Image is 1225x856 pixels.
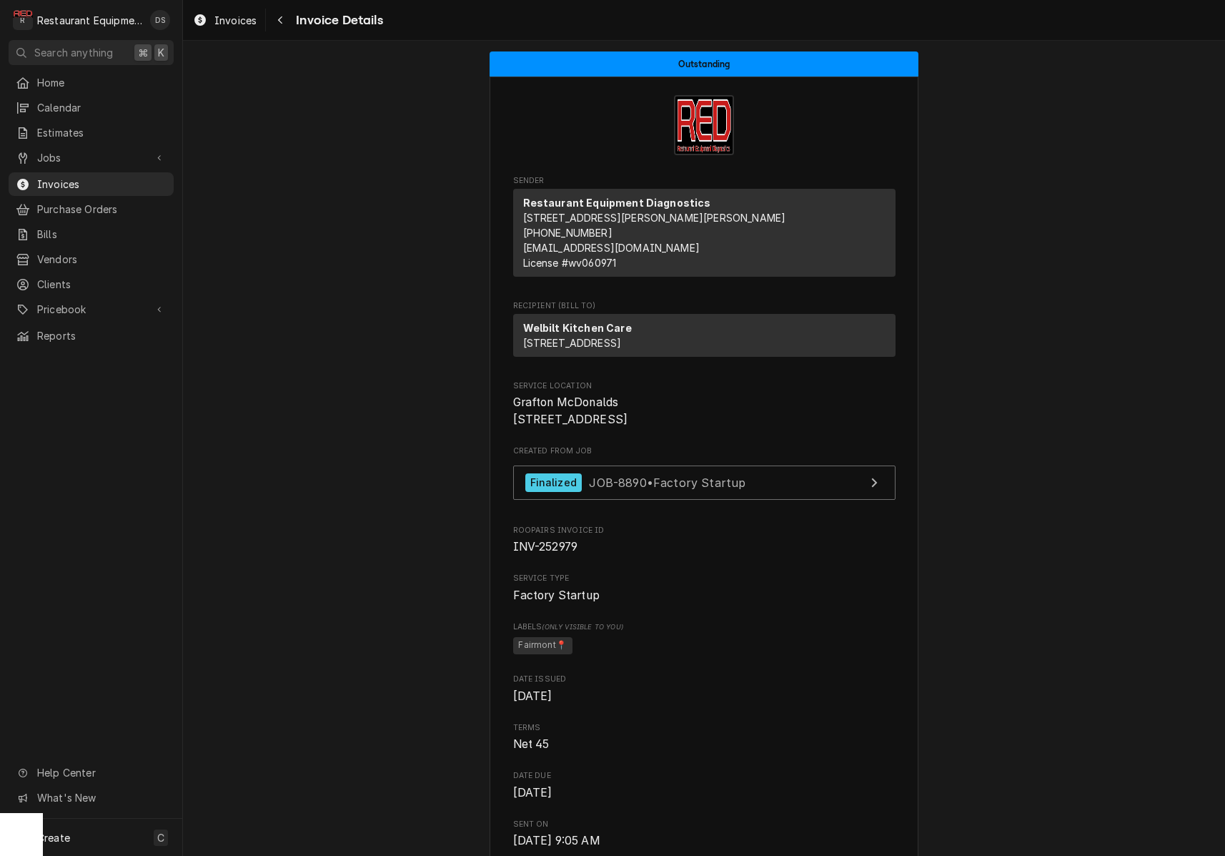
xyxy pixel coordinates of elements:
[9,121,174,144] a: Estimates
[9,247,174,271] a: Vendors
[37,328,167,343] span: Reports
[513,621,896,633] span: Labels
[513,300,896,312] span: Recipient (Bill To)
[9,297,174,321] a: Go to Pricebook
[523,197,711,209] strong: Restaurant Equipment Diagnostics
[513,587,896,604] span: Service Type
[513,637,572,654] span: Fairmont📍
[513,314,896,363] div: Recipient (Bill To)
[589,475,745,489] span: JOB-8890 • Factory Startup
[513,832,896,850] span: Sent On
[513,189,896,282] div: Sender
[513,466,896,501] a: View Job
[9,197,174,221] a: Purchase Orders
[37,277,167,292] span: Clients
[513,314,896,357] div: Recipient (Bill To)
[513,784,896,802] span: Date Due
[513,674,896,685] span: Date Issued
[513,573,896,584] span: Service Type
[9,172,174,196] a: Invoices
[513,786,552,800] span: [DATE]
[513,300,896,363] div: Invoice Recipient
[513,689,552,703] span: [DATE]
[37,100,167,115] span: Calendar
[13,10,33,30] div: R
[9,71,174,94] a: Home
[513,525,896,536] span: Roopairs Invoice ID
[674,95,734,155] img: Logo
[513,446,896,507] div: Created From Job
[37,765,165,780] span: Help Center
[542,623,623,631] span: (Only Visible to You)
[157,830,164,845] span: C
[214,13,257,28] span: Invoices
[513,770,896,801] div: Date Due
[513,736,896,753] span: Terms
[513,819,896,850] div: Sent On
[269,9,292,31] button: Navigate back
[513,394,896,428] span: Service Location
[513,722,896,753] div: Terms
[490,51,918,77] div: Status
[513,819,896,830] span: Sent On
[513,722,896,734] span: Terms
[513,380,896,392] span: Service Location
[9,272,174,296] a: Clients
[13,10,33,30] div: Restaurant Equipment Diagnostics's Avatar
[513,688,896,705] span: Date Issued
[292,11,382,30] span: Invoice Details
[513,175,896,283] div: Invoice Sender
[37,832,70,844] span: Create
[513,189,896,277] div: Sender
[37,227,167,242] span: Bills
[513,770,896,782] span: Date Due
[37,790,165,805] span: What's New
[513,737,550,751] span: Net 45
[513,674,896,704] div: Date Issued
[513,446,896,457] span: Created From Job
[513,621,896,656] div: [object Object]
[138,45,148,60] span: ⌘
[37,13,142,28] div: Restaurant Equipment Diagnostics
[150,10,170,30] div: DS
[150,10,170,30] div: Derek Stewart's Avatar
[523,257,617,269] span: License # wv060971
[9,786,174,810] a: Go to What's New
[513,538,896,556] span: Roopairs Invoice ID
[523,322,632,334] strong: Welbilt Kitchen Care
[37,125,167,140] span: Estimates
[513,395,628,426] span: Grafton McDonalds [STREET_ADDRESS]
[9,761,174,784] a: Go to Help Center
[513,525,896,556] div: Roopairs Invoice ID
[513,834,600,847] span: [DATE] 9:05 AM
[525,473,582,493] div: Finalized
[513,573,896,604] div: Service Type
[37,177,167,192] span: Invoices
[9,324,174,348] a: Reports
[34,45,113,60] span: Search anything
[513,380,896,428] div: Service Location
[513,589,600,602] span: Factory Startup
[187,9,262,32] a: Invoices
[37,75,167,90] span: Home
[9,222,174,246] a: Bills
[513,635,896,656] span: [object Object]
[37,252,167,267] span: Vendors
[158,45,164,60] span: K
[523,337,622,349] span: [STREET_ADDRESS]
[523,212,786,224] span: [STREET_ADDRESS][PERSON_NAME][PERSON_NAME]
[37,150,145,165] span: Jobs
[523,227,612,239] a: [PHONE_NUMBER]
[678,59,730,69] span: Outstanding
[513,175,896,187] span: Sender
[513,540,578,554] span: INV-252979
[37,302,145,317] span: Pricebook
[9,146,174,169] a: Go to Jobs
[37,202,167,217] span: Purchase Orders
[9,40,174,65] button: Search anything⌘K
[523,242,700,254] a: [EMAIL_ADDRESS][DOMAIN_NAME]
[9,96,174,119] a: Calendar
